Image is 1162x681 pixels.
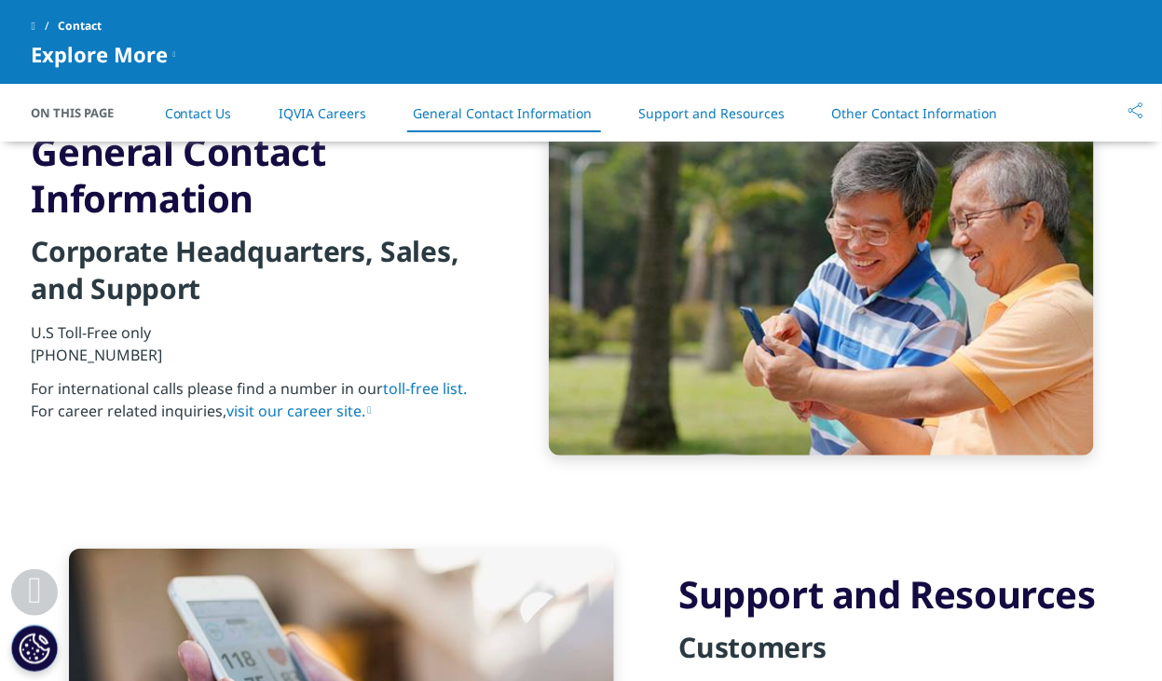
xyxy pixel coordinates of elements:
a: Support and Resources [638,104,785,122]
p: U.S Toll-Free only [PHONE_NUMBER] [32,321,484,377]
a: IQVIA Careers [279,104,366,122]
span: Explore More [32,43,169,65]
h3: General Contact Information [32,129,484,222]
a: toll-free list. [384,378,468,399]
a: visit our career site. [227,401,372,421]
span: On This Page [32,103,134,122]
h4: Corporate Headquarters, Sales, and Support [32,233,484,321]
p: For international calls please find a number in our For career related inquiries, [32,377,484,435]
a: Contact Us [165,104,232,122]
h3: Support and Resources [679,571,1131,618]
img: senior males at park with cell phone [549,107,1094,456]
h4: Customers [679,629,1131,680]
a: Other Contact Information [831,104,997,122]
span: Contact [58,9,102,43]
a: General Contact Information [413,104,592,122]
button: Cookies Settings [11,625,58,672]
